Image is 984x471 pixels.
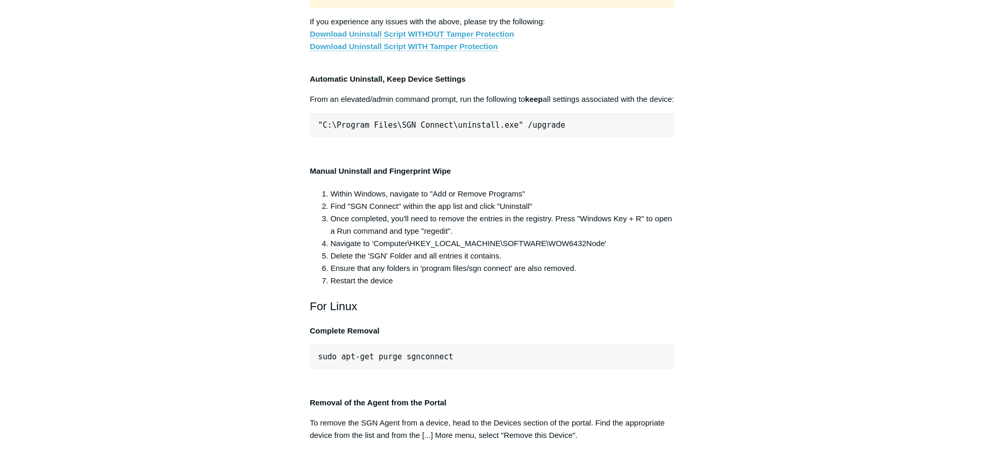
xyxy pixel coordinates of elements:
[331,237,675,250] li: Navigate to ‘Computer\HKEY_LOCAL_MACHINE\SOFTWARE\WOW6432Node'
[310,398,446,407] strong: Removal of the Agent from the Portal
[331,212,675,237] li: Once completed, you'll need to remove the entries in the registry. Press "Windows Key + R" to ope...
[310,16,675,53] p: If you experience any issues with the above, please try the following:
[331,262,675,275] li: Ensure that any folders in 'program files/sgn connect' are also removed.
[310,326,380,335] strong: Complete Removal
[310,74,466,83] strong: Automatic Uninstall, Keep Device Settings
[331,200,675,212] li: Find "SGN Connect" within the app list and click "Uninstall"
[310,42,498,51] a: Download Uninstall Script WITH Tamper Protection
[310,345,675,369] pre: sudo apt-get purge sgnconnect
[331,275,675,287] li: Restart the device
[331,250,675,262] li: Delete the 'SGN' Folder and all entries it contains.
[310,166,451,175] strong: Manual Uninstall and Fingerprint Wipe
[310,418,665,439] span: To remove the SGN Agent from a device, head to the Devices section of the portal. Find the approp...
[310,29,514,39] a: Download Uninstall Script WITHOUT Tamper Protection
[310,297,675,315] h2: For Linux
[318,120,566,130] span: "C:\Program Files\SGN Connect\uninstall.exe" /upgrade
[310,95,674,103] span: From an elevated/admin command prompt, run the following to all settings associated with the device:
[525,95,543,103] strong: keep
[331,188,675,200] li: Within Windows, navigate to "Add or Remove Programs"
